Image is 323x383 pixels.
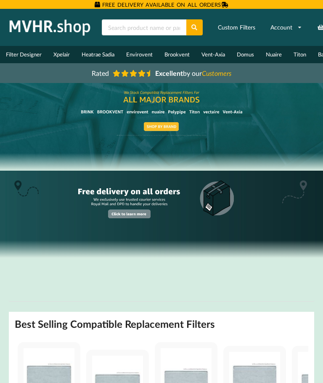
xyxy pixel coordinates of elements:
[92,69,109,77] span: Rated
[48,46,76,63] a: Xpelair
[76,46,120,63] a: Heatrae Sadia
[120,46,159,63] a: Envirovent
[196,46,231,63] a: Vent-Axia
[155,69,183,77] b: Excellent
[6,17,94,38] img: mvhr.shop.png
[260,46,288,63] a: Nuaire
[102,19,186,35] input: Search product name or part number...
[86,66,237,80] a: Rated Excellentby ourCustomers
[212,20,261,35] a: Custom Filters
[15,318,215,331] h2: Best Selling Compatible Replacement Filters
[231,46,260,63] a: Domus
[265,20,308,35] a: Account
[155,69,231,77] span: by our
[202,69,231,77] i: Customers
[159,46,196,63] a: Brookvent
[288,46,312,63] a: Titon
